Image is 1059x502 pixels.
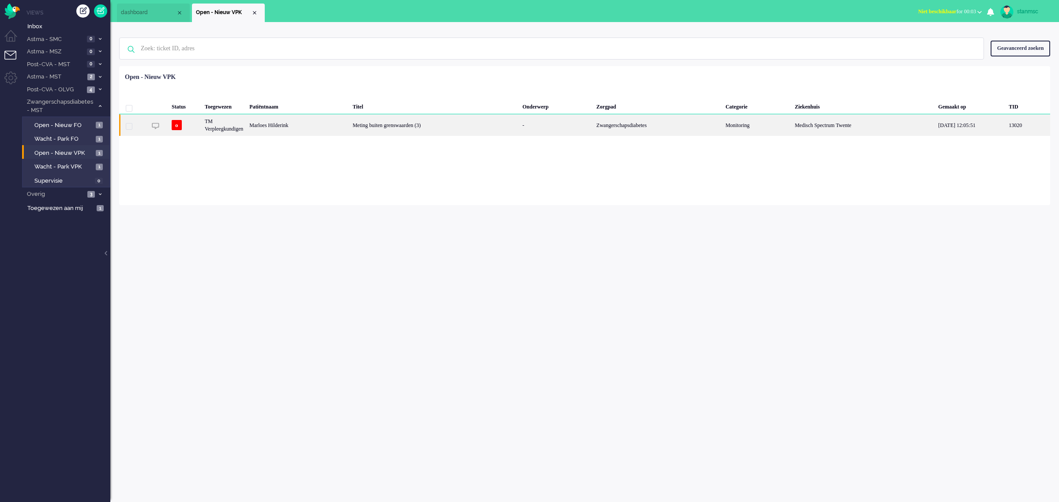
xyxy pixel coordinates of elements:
[34,121,94,130] span: Open - Nieuw FO
[26,120,109,130] a: Open - Nieuw FO 1
[87,36,95,42] span: 0
[27,22,110,31] span: Inbox
[152,122,159,130] img: ic_chat_grey.svg
[792,97,935,114] div: Ziekenhuis
[120,38,143,61] img: ic-search-icon.svg
[192,4,265,22] li: View
[87,86,95,93] span: 4
[96,122,103,128] span: 1
[202,114,246,136] div: TM Verpleegkundigen
[176,9,183,16] div: Close tab
[34,135,94,143] span: Wacht - Park FO
[169,97,202,114] div: Status
[593,97,723,114] div: Zorgpad
[121,9,176,16] span: dashboard
[246,97,349,114] div: Patiëntnaam
[722,97,792,114] div: Categorie
[4,71,24,91] li: Admin menu
[96,164,103,170] span: 1
[593,114,723,136] div: Zwangerschapsdiabetes
[34,163,94,171] span: Wacht - Park VPK
[96,150,103,157] span: 1
[918,8,957,15] span: Niet beschikbaar
[87,74,95,80] span: 2
[26,148,109,157] a: Open - Nieuw VPK 1
[999,5,1050,19] a: stanmsc
[26,73,85,81] span: Astma - MST
[1000,5,1014,19] img: avatar
[935,97,1006,114] div: Gemaakt op
[4,30,24,50] li: Dashboard menu
[251,9,258,16] div: Close tab
[34,149,94,157] span: Open - Nieuw VPK
[349,114,519,136] div: Meting buiten grenswaarden (3)
[26,98,94,114] span: Zwangerschapsdiabetes - MST
[96,136,103,142] span: 1
[87,49,95,55] span: 0
[117,4,190,22] li: Dashboard
[125,73,176,82] div: Open - Nieuw VPK
[935,114,1006,136] div: [DATE] 12:05:51
[95,178,103,184] span: 0
[76,4,90,18] div: Creëer ticket
[26,9,110,16] li: Views
[27,204,94,213] span: Toegewezen aan mij
[1006,114,1050,136] div: 13020
[1006,97,1050,114] div: TID
[97,205,104,212] span: 1
[26,60,84,69] span: Post-CVA - MST
[119,114,1050,136] div: 13020
[26,86,84,94] span: Post-CVA - OLVG
[4,6,20,12] a: Omnidesk
[196,9,251,16] span: Open - Nieuw VPK
[26,176,109,185] a: Supervisie 0
[202,97,246,114] div: Toegewezen
[26,190,85,199] span: Overig
[26,21,110,31] a: Inbox
[134,38,972,59] input: Zoek: ticket ID, adres
[519,97,593,114] div: Onderwerp
[87,61,95,67] span: 0
[519,114,593,136] div: -
[26,35,84,44] span: Astma - SMC
[87,191,95,198] span: 3
[94,4,107,18] a: Quick Ticket
[246,114,349,136] div: Marloes Hilderink
[792,114,935,136] div: Medisch Spectrum Twente
[913,3,987,22] li: Niet beschikbaarfor 00:03
[1017,7,1050,16] div: stanmsc
[172,120,182,130] span: o
[26,134,109,143] a: Wacht - Park FO 1
[4,4,20,19] img: flow_omnibird.svg
[26,161,109,171] a: Wacht - Park VPK 1
[913,5,987,18] button: Niet beschikbaarfor 00:03
[722,114,792,136] div: Monitoring
[34,177,93,185] span: Supervisie
[918,8,976,15] span: for 00:03
[26,48,84,56] span: Astma - MSZ
[26,203,110,213] a: Toegewezen aan mij 1
[991,41,1050,56] div: Geavanceerd zoeken
[349,97,519,114] div: Titel
[4,51,24,71] li: Tickets menu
